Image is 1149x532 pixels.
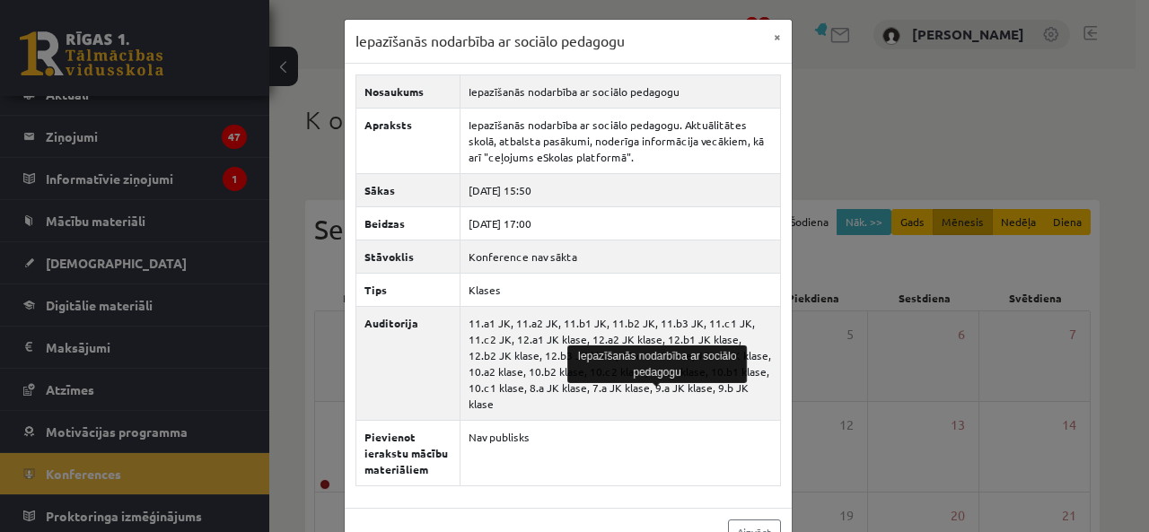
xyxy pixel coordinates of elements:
th: Tips [355,273,460,306]
th: Beidzas [355,206,460,240]
td: [DATE] 17:00 [460,206,780,240]
div: Iepazīšanās nodarbība ar sociālo pedagogu [567,345,747,383]
h3: Iepazīšanās nodarbība ar sociālo pedagogu [355,31,625,52]
th: Pievienot ierakstu mācību materiāliem [355,420,460,485]
td: Konference nav sākta [460,240,780,273]
td: Nav publisks [460,420,780,485]
th: Auditorija [355,306,460,420]
td: Iepazīšanās nodarbība ar sociālo pedagogu [460,74,780,108]
th: Sākas [355,173,460,206]
th: Nosaukums [355,74,460,108]
td: 11.a1 JK, 11.a2 JK, 11.b1 JK, 11.b2 JK, 11.b3 JK, 11.c1 JK, 11.c2 JK, 12.a1 JK klase, 12.a2 JK kl... [460,306,780,420]
th: Apraksts [355,108,460,173]
button: × [763,20,792,54]
td: Iepazīšanās nodarbība ar sociālo pedagogu. Aktuālitātes skolā, atbalsta pasākumi, noderīga inform... [460,108,780,173]
td: [DATE] 15:50 [460,173,780,206]
td: Klases [460,273,780,306]
th: Stāvoklis [355,240,460,273]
